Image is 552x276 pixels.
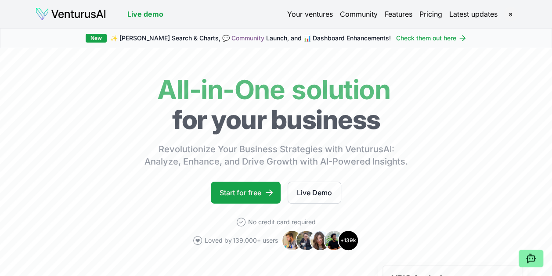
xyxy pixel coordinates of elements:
a: Start for free [211,182,281,204]
a: Pricing [419,9,442,19]
span: ✨ [PERSON_NAME] Search & Charts, 💬 Launch, and 📊 Dashboard Enhancements! [110,34,391,43]
a: Check them out here [396,34,467,43]
img: Avatar 2 [296,230,317,251]
img: Avatar 1 [281,230,303,251]
span: s [504,7,518,21]
a: Latest updates [449,9,498,19]
a: Your ventures [287,9,333,19]
a: Live demo [127,9,163,19]
img: Avatar 4 [324,230,345,251]
img: Avatar 3 [310,230,331,251]
button: s [505,8,517,20]
a: Features [385,9,412,19]
div: New [86,34,107,43]
a: Community [340,9,378,19]
a: Live Demo [288,182,341,204]
img: logo [35,7,106,21]
a: Community [231,34,264,42]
